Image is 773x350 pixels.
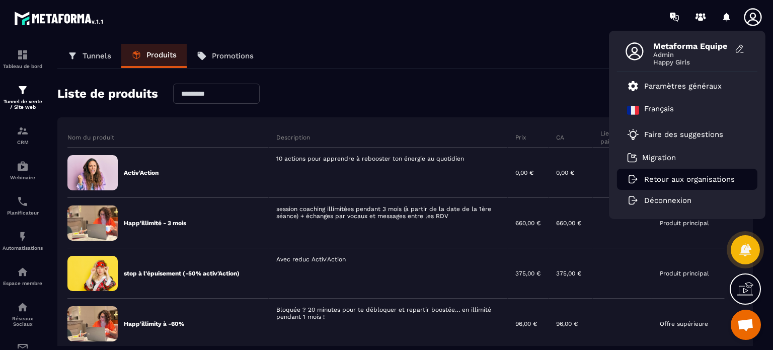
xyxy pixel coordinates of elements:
[187,44,264,68] a: Promotions
[556,133,564,142] p: CA
[124,169,159,177] p: Activ'Action
[627,153,676,163] a: Migration
[67,133,114,142] p: Nom du produit
[3,175,43,180] p: Webinaire
[14,9,105,27] img: logo
[124,219,186,227] p: Happ'illimité - 3 mois
[57,44,121,68] a: Tunnels
[67,306,118,341] img: 0d70b20b5316f448ddd8595d6cd6b0b5.png
[515,133,526,142] p: Prix
[67,155,118,190] img: 2587882a1161bb12a9a9df9257692089.png
[67,205,118,241] img: 4cd5372a44e028c3bb4a0fa008b9557d.png
[644,175,735,184] p: Retour aux organisations
[17,301,29,313] img: social-network
[3,41,43,77] a: formationformationTableau de bord
[3,63,43,69] p: Tableau de bord
[83,51,111,60] p: Tunnels
[124,320,184,328] p: Happ'illimity à -60%
[17,266,29,278] img: automations
[17,125,29,137] img: formation
[121,44,187,68] a: Produits
[660,320,708,327] p: Offre supérieure
[3,281,43,286] p: Espace membre
[644,196,691,205] p: Déconnexion
[3,99,43,110] p: Tunnel de vente / Site web
[276,133,310,142] p: Description
[146,50,177,59] p: Produits
[653,58,729,66] span: Happy Girls
[3,258,43,294] a: automationsautomationsEspace membre
[3,139,43,145] p: CRM
[627,80,722,92] a: Paramètres généraux
[3,223,43,258] a: automationsautomationsAutomatisations
[17,49,29,61] img: formation
[67,256,118,291] img: 24d45e5daa3c2bfb0860ef65656c1969.png
[660,270,709,277] p: Produit principal
[57,84,158,105] h2: Liste de produits
[3,188,43,223] a: schedulerschedulerPlanificateur
[3,153,43,188] a: automationsautomationsWebinaire
[660,220,709,227] p: Produit principal
[17,231,29,243] img: automations
[3,77,43,117] a: formationformationTunnel de vente / Site web
[3,294,43,334] a: social-networksocial-networkRéseaux Sociaux
[17,195,29,207] img: scheduler
[653,41,729,51] span: Metaforma Equipe
[212,51,254,60] p: Promotions
[627,175,735,184] a: Retour aux organisations
[627,128,735,141] a: Faire des suggestions
[3,210,43,216] p: Planificateur
[3,316,43,327] p: Réseaux Sociaux
[644,130,723,139] p: Faire des suggestions
[17,160,29,172] img: automations
[3,245,43,251] p: Automatisations
[653,51,729,58] span: Admin
[124,269,240,277] p: stop à l'épuisement (-50% activ'Action)
[642,153,676,162] p: Migration
[3,117,43,153] a: formationformationCRM
[644,82,722,91] p: Paramètres généraux
[644,104,674,116] p: Français
[731,310,761,340] a: Ouvrir le chat
[17,84,29,96] img: formation
[600,129,644,146] p: Lien de paiement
